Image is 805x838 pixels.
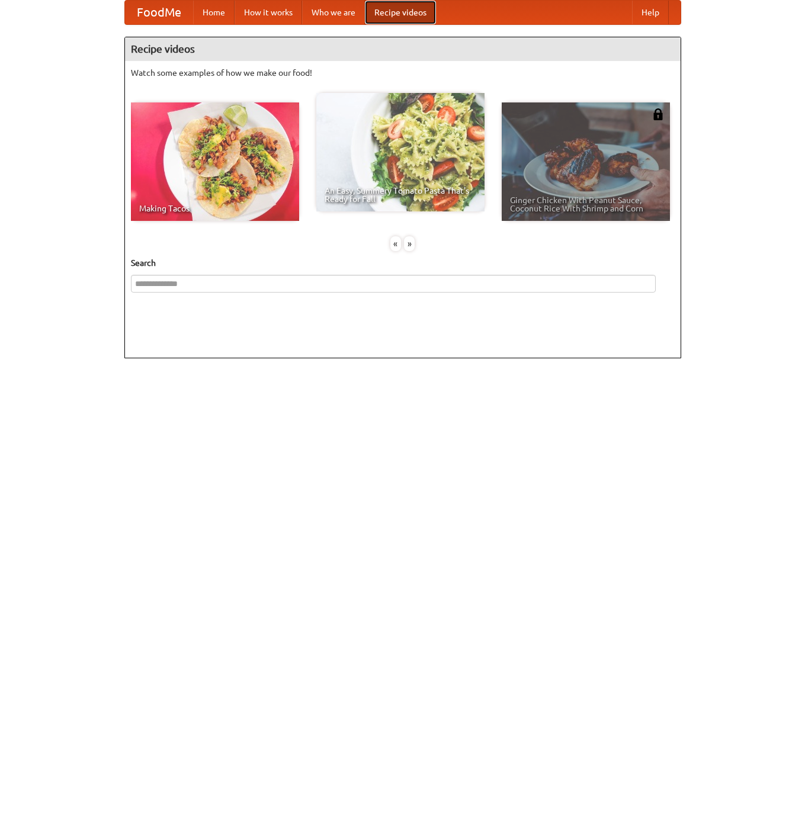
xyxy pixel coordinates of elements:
a: Who we are [302,1,365,24]
a: An Easy, Summery Tomato Pasta That's Ready for Fall [316,93,485,211]
span: An Easy, Summery Tomato Pasta That's Ready for Fall [325,187,476,203]
div: » [404,236,415,251]
img: 483408.png [652,108,664,120]
span: Making Tacos [139,204,291,213]
div: « [390,236,401,251]
a: FoodMe [125,1,193,24]
h5: Search [131,257,675,269]
a: Home [193,1,235,24]
a: Making Tacos [131,102,299,221]
h4: Recipe videos [125,37,681,61]
a: How it works [235,1,302,24]
a: Help [632,1,669,24]
p: Watch some examples of how we make our food! [131,67,675,79]
a: Recipe videos [365,1,436,24]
